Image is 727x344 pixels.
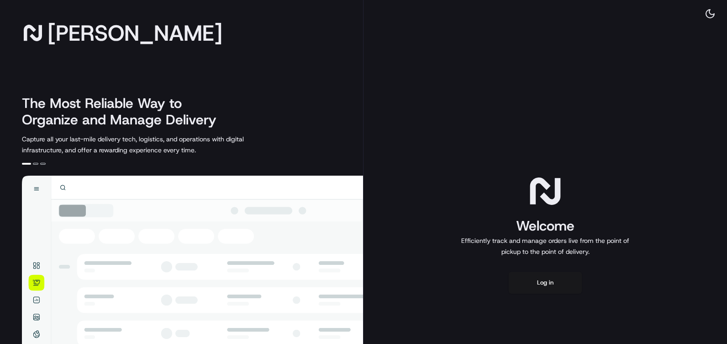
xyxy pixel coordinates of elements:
span: [PERSON_NAME] [47,24,222,42]
h1: Welcome [458,217,633,235]
p: Capture all your last-mile delivery tech, logistics, and operations with digital infrastructure, ... [22,134,285,156]
h2: The Most Reliable Way to Organize and Manage Delivery [22,95,227,128]
p: Efficiently track and manage orders live from the point of pickup to the point of delivery. [458,235,633,257]
button: Log in [509,272,582,294]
